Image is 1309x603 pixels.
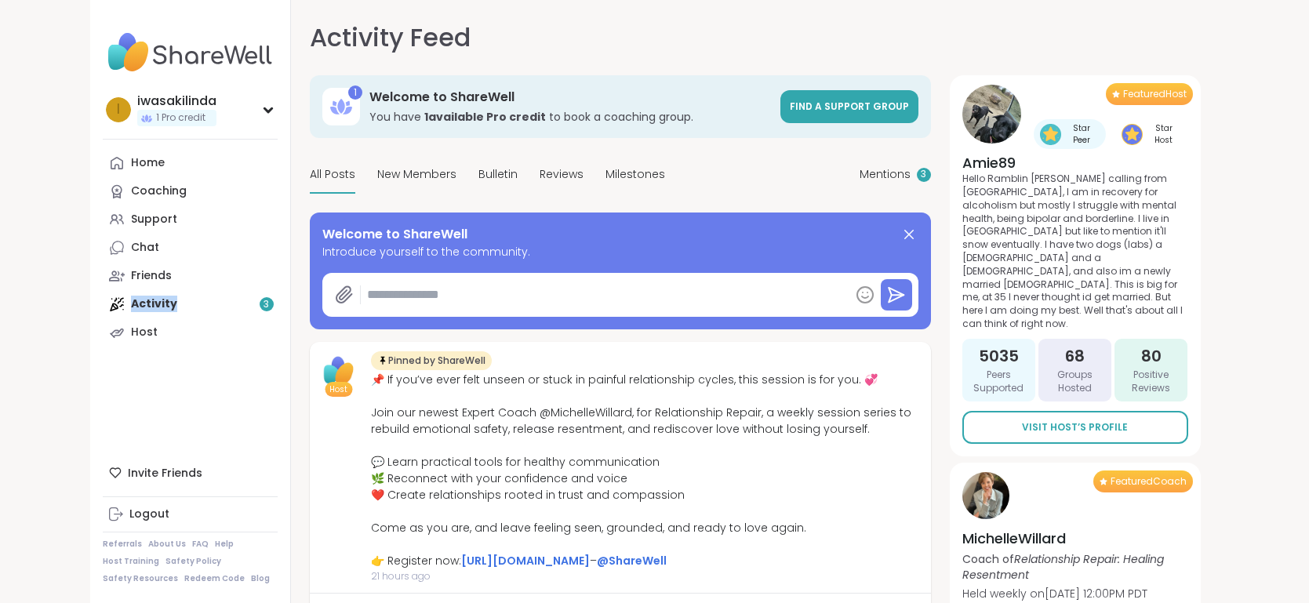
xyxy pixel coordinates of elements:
[369,109,771,125] h3: You have to book a coaching group.
[103,556,159,567] a: Host Training
[478,166,518,183] span: Bulletin
[1040,124,1061,145] img: Star Peer
[1022,420,1128,434] span: Visit Host’s Profile
[1123,88,1187,100] span: Featured Host
[969,369,1029,395] span: Peers Supported
[1065,345,1085,367] span: 68
[215,539,234,550] a: Help
[1122,124,1143,145] img: Star Host
[979,345,1019,367] span: 5035
[131,240,159,256] div: Chat
[192,539,209,550] a: FAQ
[962,153,1188,173] h4: Amie89
[962,551,1188,583] p: Coach of
[597,553,667,568] a: @ShareWell
[131,155,165,171] div: Home
[1121,369,1181,395] span: Positive Reviews
[1045,369,1105,395] span: Groups Hosted
[165,556,221,567] a: Safety Policy
[1111,475,1187,488] span: Featured Coach
[322,244,918,260] span: Introduce yourself to the community.
[962,551,1164,583] i: Relationship Repair: Healing Resentment
[131,268,172,284] div: Friends
[329,383,347,395] span: Host
[184,573,245,584] a: Redeem Code
[137,93,216,110] div: iwasakilinda
[148,539,186,550] a: About Us
[461,553,590,568] a: [URL][DOMAIN_NAME]
[131,325,158,340] div: Host
[921,168,926,181] span: 3
[103,149,278,177] a: Home
[129,507,169,522] div: Logout
[1064,122,1100,146] span: Star Peer
[156,111,205,125] span: 1 Pro credit
[605,166,665,183] span: Milestones
[322,225,467,244] span: Welcome to ShareWell
[1146,122,1182,146] span: Star Host
[540,166,584,183] span: Reviews
[369,89,771,106] h3: Welcome to ShareWell
[348,85,362,100] div: 1
[103,573,178,584] a: Safety Resources
[319,351,358,390] img: ShareWell
[1141,345,1162,367] span: 80
[860,166,911,183] span: Mentions
[131,212,177,227] div: Support
[103,318,278,347] a: Host
[962,85,1021,143] img: Amie89
[962,411,1188,444] a: Visit Host’s Profile
[371,372,922,569] div: 📌 If you’ve ever felt unseen or stuck in painful relationship cycles, this session is for you. 💞 ...
[310,19,471,56] h1: Activity Feed
[962,586,1188,601] p: Held weekly on [DATE] 12:00PM PDT
[103,262,278,290] a: Friends
[310,166,355,183] span: All Posts
[103,205,278,234] a: Support
[103,234,278,262] a: Chat
[962,472,1009,519] img: MichelleWillard
[103,25,278,80] img: ShareWell Nav Logo
[103,177,278,205] a: Coaching
[103,500,278,529] a: Logout
[962,173,1188,329] p: Hello Ramblin [PERSON_NAME] calling from [GEOGRAPHIC_DATA], I am in recovery for alcoholism but m...
[790,100,909,113] span: Find a support group
[103,539,142,550] a: Referrals
[251,573,270,584] a: Blog
[117,100,120,120] span: i
[962,529,1188,548] h4: MichelleWillard
[424,109,546,125] b: 1 available Pro credit
[371,351,492,370] div: Pinned by ShareWell
[377,166,456,183] span: New Members
[780,90,918,123] a: Find a support group
[103,459,278,487] div: Invite Friends
[371,569,922,583] span: 21 hours ago
[131,183,187,199] div: Coaching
